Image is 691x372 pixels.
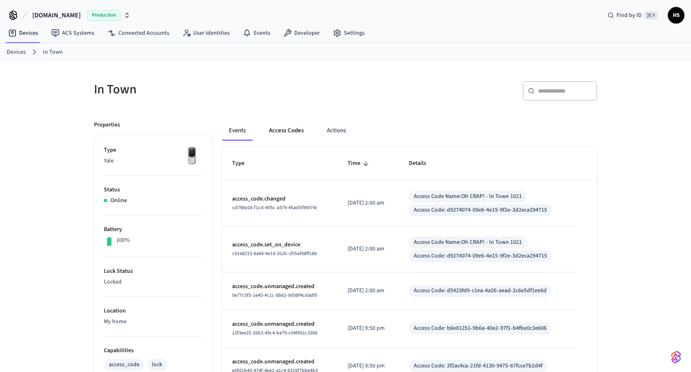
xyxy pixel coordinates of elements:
a: Developer [277,26,326,41]
div: Access Code: b6e81251-9b6a-40e2-97f1-b4fbe0c3e606 [414,324,547,333]
p: [DATE] 2:00 am [348,286,389,295]
p: Type [104,146,202,155]
button: Access Codes [262,121,310,141]
div: Access Code Name: Oh CRAP! - In Town 1021 [414,192,522,201]
span: cd796e28-f1cd-405c-a379-45ad5f99074c [232,204,318,211]
button: HS [668,7,684,24]
p: access_code.changed [232,195,328,203]
span: Type [232,157,255,170]
a: Events [236,26,277,41]
span: HS [669,8,684,23]
img: SeamLogoGradient.69752ec5.svg [671,351,681,364]
p: [DATE] 9:50 pm [348,324,389,333]
p: [DATE] 2:00 am [348,245,389,253]
p: 100% [116,236,130,245]
button: Actions [320,121,353,141]
p: Location [104,307,202,315]
p: Locked [104,278,202,286]
span: c91e8213-8a64-4e1d-91dc-d55af88ff18b [232,250,317,257]
div: ant example [222,121,597,141]
p: Capabilities [104,346,202,355]
div: Access Code: d5423fd9-c1ea-4a26-aead-2c6e5df1ee6d [414,286,547,295]
p: [DATE] 2:00 am [348,199,389,207]
p: access_code.unmanaged.created [232,282,328,291]
p: Status [104,186,202,194]
p: Online [110,196,127,205]
div: Access Code: 2f2ac4ca-21fd-4130-9475-67fcce7b2d4f [414,362,542,370]
span: Time [348,157,371,170]
span: [DOMAIN_NAME] [32,10,81,20]
p: access_code.unmanaged.created [232,320,328,329]
a: Connected Accounts [101,26,176,41]
a: Devices [7,48,26,57]
a: Devices [2,26,45,41]
span: 12f3ee25-35b3-49c4-ba79-c04f691c3368 [232,329,317,336]
p: Properties [94,121,120,129]
p: access_code.unmanaged.created [232,358,328,366]
span: Details [409,157,437,170]
p: Yale [104,157,202,165]
p: Battery [104,225,202,234]
div: Access Code: d9274074-09e6-4e15-9f2e-3d2eca294715 [414,206,547,215]
span: 0e77c5f5-1e45-4c1c-8b62-9d08f4cdadf0 [232,292,317,299]
img: Yale Assure Touchscreen Wifi Smart Lock, Satin Nickel, Front [182,146,202,167]
div: Access Code: d9274074-09e6-4e15-9f2e-3d2eca294715 [414,252,547,260]
button: Events [222,121,252,141]
p: My home [104,317,202,326]
div: Access Code Name: Oh CRAP! - In Town 1021 [414,238,522,247]
span: Find by ID [617,11,642,19]
p: access_code.set_on_device [232,241,328,249]
a: Settings [326,26,371,41]
div: access_code [109,360,139,369]
span: ⌘ K [644,11,658,19]
h5: In Town [94,81,341,98]
div: lock [152,360,162,369]
p: [DATE] 9:50 pm [348,362,389,370]
div: Find by ID⌘ K [601,8,665,23]
p: Lock Status [104,267,202,276]
span: Production [87,10,120,21]
a: In Town [43,48,63,57]
a: User Identities [176,26,236,41]
a: ACS Systems [45,26,101,41]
